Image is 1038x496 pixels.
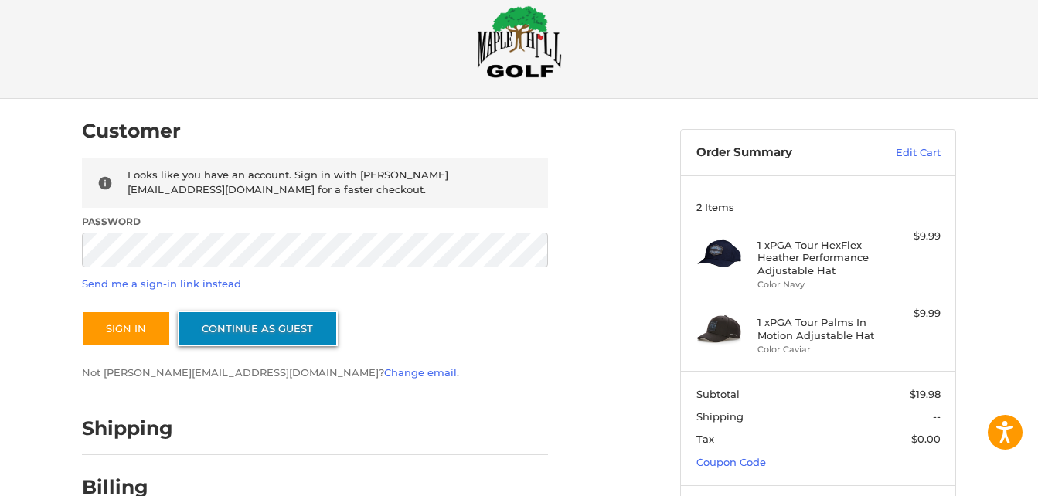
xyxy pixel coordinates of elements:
[82,311,171,346] button: Sign In
[477,5,562,78] img: Maple Hill Golf
[757,316,876,341] h4: 1 x PGA Tour Palms In Motion Adjustable Hat
[880,229,941,244] div: $9.99
[910,454,1038,496] iframe: Google Customer Reviews
[696,410,744,423] span: Shipping
[82,277,241,290] a: Send me a sign-in link instead
[82,119,181,143] h2: Customer
[863,145,941,161] a: Edit Cart
[384,366,457,379] a: Change email
[933,410,941,423] span: --
[910,388,941,400] span: $19.98
[178,311,338,346] a: Continue as guest
[696,388,740,400] span: Subtotal
[696,456,766,468] a: Coupon Code
[757,278,876,291] li: Color Navy
[82,215,548,229] label: Password
[911,433,941,445] span: $0.00
[696,201,941,213] h3: 2 Items
[880,306,941,321] div: $9.99
[128,168,448,196] span: Looks like you have an account. Sign in with [PERSON_NAME][EMAIL_ADDRESS][DOMAIN_NAME] for a fast...
[757,343,876,356] li: Color Caviar
[82,416,173,440] h2: Shipping
[82,365,548,381] p: Not [PERSON_NAME][EMAIL_ADDRESS][DOMAIN_NAME]? .
[696,145,863,161] h3: Order Summary
[696,433,714,445] span: Tax
[757,239,876,277] h4: 1 x PGA Tour HexFlex Heather Performance Adjustable Hat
